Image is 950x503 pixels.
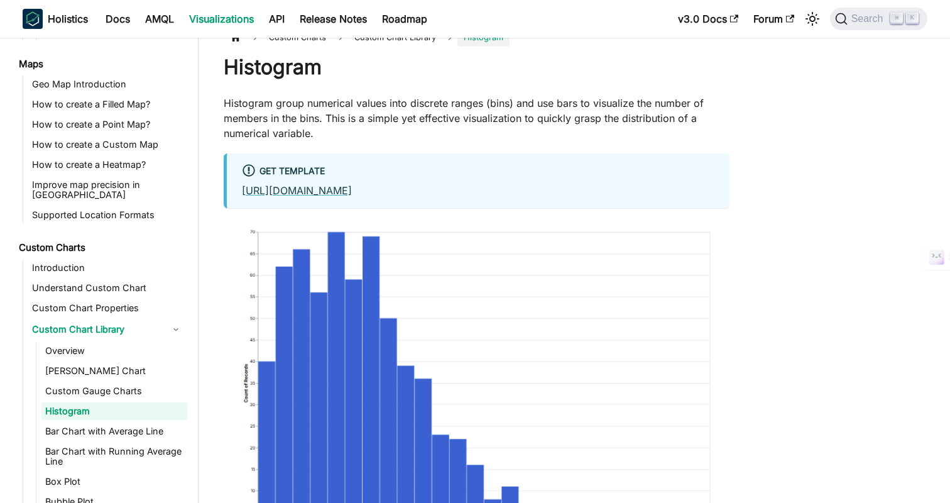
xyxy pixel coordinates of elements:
p: Histogram group numerical values into discrete ranges (bins) and use bars to visualize the number... [224,96,729,141]
a: Docs [98,9,138,29]
a: API [261,9,292,29]
a: AMQL [138,9,182,29]
span: Search [848,13,891,25]
a: Visualizations [182,9,261,29]
h1: Histogram [224,55,729,80]
a: Custom Charts [15,239,187,257]
a: v3.0 Docs [670,9,746,29]
a: Custom Chart Properties [28,299,187,317]
nav: Docs sidebar [10,38,199,503]
kbd: ⌘ [890,13,903,24]
a: HolisticsHolistics [23,9,88,29]
b: Holistics [48,11,88,26]
a: Geo Map Introduction [28,75,187,93]
a: Maps [15,55,187,73]
button: Search (Command+K) [830,8,927,30]
a: Bar Chart with Running Average Line [41,443,187,470]
a: Understand Custom Chart [28,279,187,297]
a: How to create a Point Map? [28,116,187,133]
a: Custom Gauge Charts [41,382,187,400]
a: Custom Chart Library [28,319,165,340]
a: [PERSON_NAME] Chart [41,362,187,380]
div: Get Template [242,163,714,180]
a: How to create a Filled Map? [28,96,187,113]
img: Holistics [23,9,43,29]
button: Collapse sidebar category 'Custom Chart Library' [165,319,187,340]
a: Improve map precision in [GEOGRAPHIC_DATA] [28,176,187,204]
button: Switch between dark and light mode (currently light mode) [802,9,822,29]
a: [URL][DOMAIN_NAME] [242,184,352,197]
a: Histogram [41,402,187,420]
kbd: K [906,13,919,24]
a: Overview [41,342,187,360]
a: Release Notes [292,9,374,29]
a: Introduction [28,259,187,277]
a: Bar Chart with Average Line [41,423,187,440]
a: Supported Location Formats [28,206,187,224]
a: How to create a Heatmap? [28,156,187,174]
a: Roadmap [374,9,435,29]
a: Forum [746,9,802,29]
a: Box Plot [41,473,187,490]
a: How to create a Custom Map [28,136,187,153]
